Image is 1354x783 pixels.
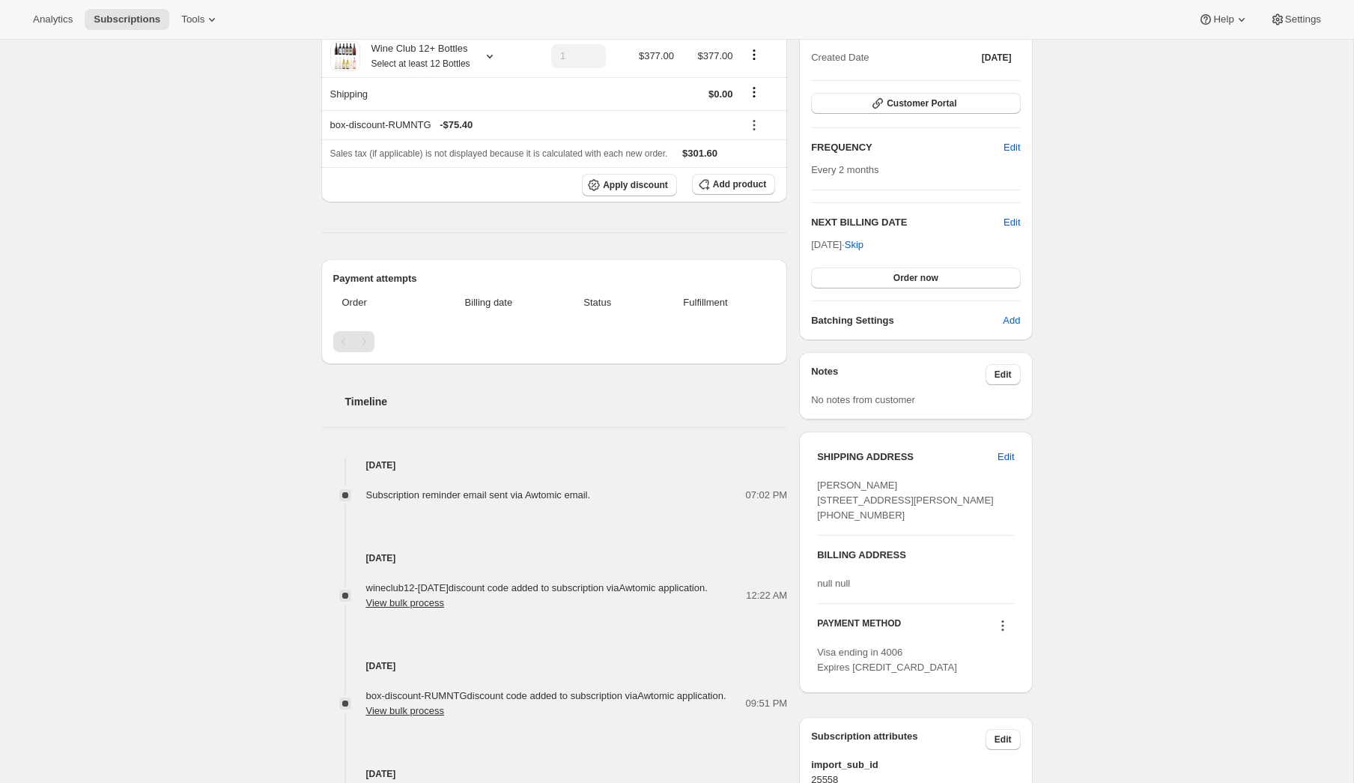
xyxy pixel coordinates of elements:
span: $301.60 [682,148,717,159]
button: Shipping actions [742,84,766,100]
button: Customer Portal [811,93,1020,114]
span: 12:22 AM [746,588,787,603]
button: Order now [811,267,1020,288]
button: Edit [986,364,1021,385]
button: Edit [989,445,1023,469]
nav: Pagination [333,331,776,352]
span: - $75.40 [440,118,473,133]
button: Edit [986,729,1021,750]
span: Tools [181,13,204,25]
button: Subscriptions [85,9,169,30]
h4: [DATE] [321,458,788,473]
h4: [DATE] [321,551,788,566]
span: Edit [1004,140,1020,155]
button: Help [1189,9,1257,30]
div: Wine Club 12+ Bottles [360,41,470,71]
span: $377.00 [639,50,674,61]
span: Visa ending in 4006 Expires [CREDIT_CARD_DATA] [817,647,957,673]
span: Analytics [33,13,73,25]
button: View bulk process [366,705,445,716]
button: Edit [1004,215,1020,230]
span: [DATE] · [811,239,863,250]
h6: Batching Settings [811,313,1003,328]
h2: FREQUENCY [811,140,1004,155]
span: 09:51 PM [746,696,788,711]
span: Status [559,295,636,310]
span: Edit [995,369,1012,381]
th: Shipping [321,77,526,110]
span: Fulfillment [645,295,766,310]
span: Edit [995,734,1012,746]
h3: PAYMENT METHOD [817,617,901,638]
div: box-discount-RUMNTG [330,118,733,133]
span: wineclub12-[DATE] discount code added to subscription via Awtomic application . [366,582,708,608]
h3: SHIPPING ADDRESS [817,450,998,465]
button: Edit [995,136,1029,160]
span: $377.00 [698,50,733,61]
span: Order now [893,272,938,284]
span: Help [1213,13,1233,25]
span: [PERSON_NAME] [STREET_ADDRESS][PERSON_NAME] [PHONE_NUMBER] [817,480,994,521]
th: Order [333,286,423,319]
button: Skip [836,233,872,257]
span: No notes from customer [811,394,915,405]
span: Billing date [427,295,550,310]
button: View bulk process [366,597,445,608]
button: Analytics [24,9,82,30]
span: import_sub_id [811,758,1020,773]
button: Add [994,309,1029,333]
span: box-discount-RUMNTG discount code added to subscription via Awtomic application . [366,690,726,716]
span: Edit [998,450,1014,465]
h3: BILLING ADDRESS [817,548,1014,563]
h3: Notes [811,364,986,385]
span: 07:02 PM [746,488,788,503]
h4: [DATE] [321,659,788,674]
span: Add product [713,178,766,190]
span: Every 2 months [811,164,878,175]
span: Created Date [811,50,869,65]
span: Add [1003,313,1020,328]
h2: Payment attempts [333,271,776,286]
span: Apply discount [603,179,668,191]
span: null null [817,578,850,589]
span: Skip [845,238,863,253]
span: Sales tax (if applicable) is not displayed because it is calculated with each new order. [330,148,668,159]
h2: Timeline [345,394,788,409]
button: Tools [172,9,228,30]
span: Subscriptions [94,13,160,25]
small: Select at least 12 Bottles [371,58,470,69]
span: Settings [1285,13,1321,25]
span: [DATE] [982,52,1012,64]
button: Product actions [742,46,766,63]
span: Subscription reminder email sent via Awtomic email. [366,489,591,501]
button: Add product [692,174,775,195]
span: $0.00 [708,88,733,100]
button: Apply discount [582,174,677,196]
button: [DATE] [973,47,1021,68]
h4: [DATE] [321,767,788,782]
span: Customer Portal [887,97,956,109]
h3: Subscription attributes [811,729,986,750]
button: Settings [1261,9,1330,30]
h2: NEXT BILLING DATE [811,215,1004,230]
